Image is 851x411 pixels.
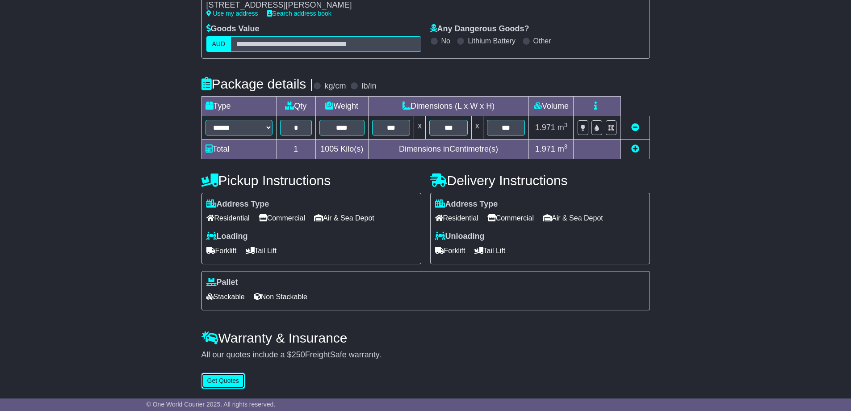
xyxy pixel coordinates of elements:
span: Non Stackable [254,290,307,304]
td: 1 [276,139,315,159]
span: Commercial [487,211,534,225]
a: Use my address [206,10,258,17]
td: Dimensions (L x W x H) [368,96,529,116]
label: Goods Value [206,24,260,34]
label: No [441,37,450,45]
td: Weight [315,96,368,116]
td: x [471,116,483,139]
div: All our quotes include a $ FreightSafe warranty. [201,350,650,360]
h4: Warranty & Insurance [201,330,650,345]
td: Kilo(s) [315,139,368,159]
h4: Pickup Instructions [201,173,421,188]
td: Type [201,96,276,116]
label: Address Type [206,199,269,209]
span: Residential [435,211,478,225]
td: Volume [529,96,574,116]
span: Tail Lift [474,244,506,258]
sup: 3 [564,122,568,128]
button: Get Quotes [201,373,245,389]
span: Residential [206,211,250,225]
label: kg/cm [324,81,346,91]
label: Address Type [435,199,498,209]
sup: 3 [564,143,568,150]
span: Air & Sea Depot [314,211,374,225]
label: Loading [206,232,248,242]
label: Pallet [206,278,238,288]
td: x [414,116,426,139]
span: 1.971 [535,123,555,132]
div: [STREET_ADDRESS][PERSON_NAME] [206,0,405,10]
label: Other [533,37,551,45]
label: Unloading [435,232,485,242]
a: Search address book [267,10,331,17]
td: Total [201,139,276,159]
span: © One World Courier 2025. All rights reserved. [147,401,276,408]
span: 1.971 [535,144,555,153]
span: Stackable [206,290,245,304]
td: Qty [276,96,315,116]
span: Air & Sea Depot [543,211,603,225]
h4: Package details | [201,76,314,91]
label: Any Dangerous Goods? [430,24,529,34]
span: Forklift [206,244,237,258]
a: Add new item [631,144,639,153]
td: Dimensions in Centimetre(s) [368,139,529,159]
label: lb/in [361,81,376,91]
label: AUD [206,36,231,52]
span: 1005 [320,144,338,153]
label: Lithium Battery [468,37,516,45]
span: m [558,123,568,132]
span: 250 [292,350,305,359]
span: Forklift [435,244,465,258]
span: Tail Lift [246,244,277,258]
h4: Delivery Instructions [430,173,650,188]
span: m [558,144,568,153]
span: Commercial [259,211,305,225]
a: Remove this item [631,123,639,132]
